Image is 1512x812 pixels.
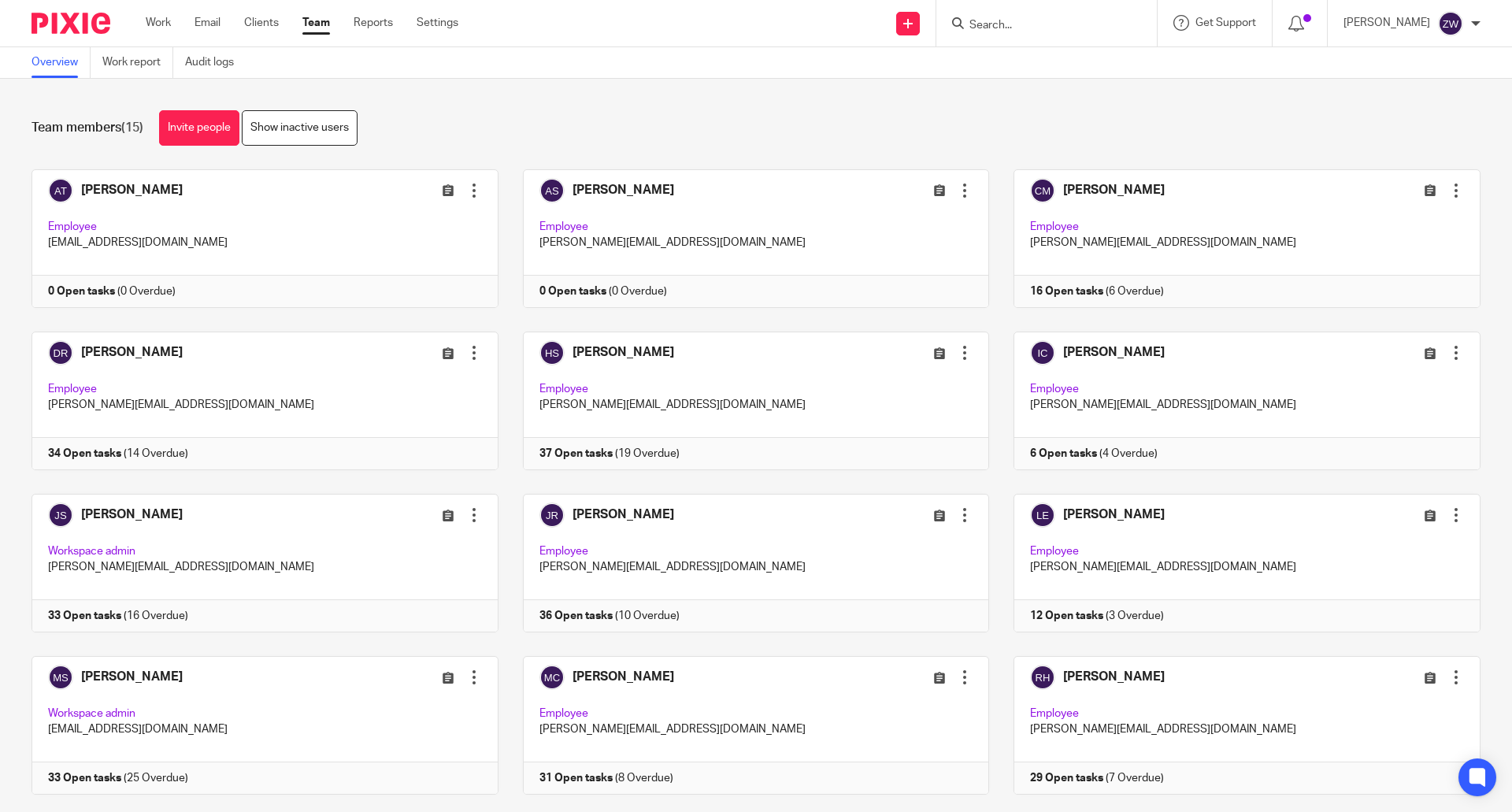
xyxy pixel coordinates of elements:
[1343,15,1430,31] p: [PERSON_NAME]
[302,15,330,31] a: Team
[354,15,393,31] a: Reports
[31,47,91,78] a: Overview
[242,110,358,146] a: Show inactive users
[121,121,143,134] span: (15)
[159,110,239,146] a: Invite people
[31,13,110,34] img: Pixie
[195,15,220,31] a: Email
[417,15,458,31] a: Settings
[244,15,279,31] a: Clients
[31,120,143,136] h1: Team members
[185,47,246,78] a: Audit logs
[102,47,173,78] a: Work report
[1438,11,1463,36] img: svg%3E
[968,19,1110,33] input: Search
[146,15,171,31] a: Work
[1195,17,1256,28] span: Get Support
